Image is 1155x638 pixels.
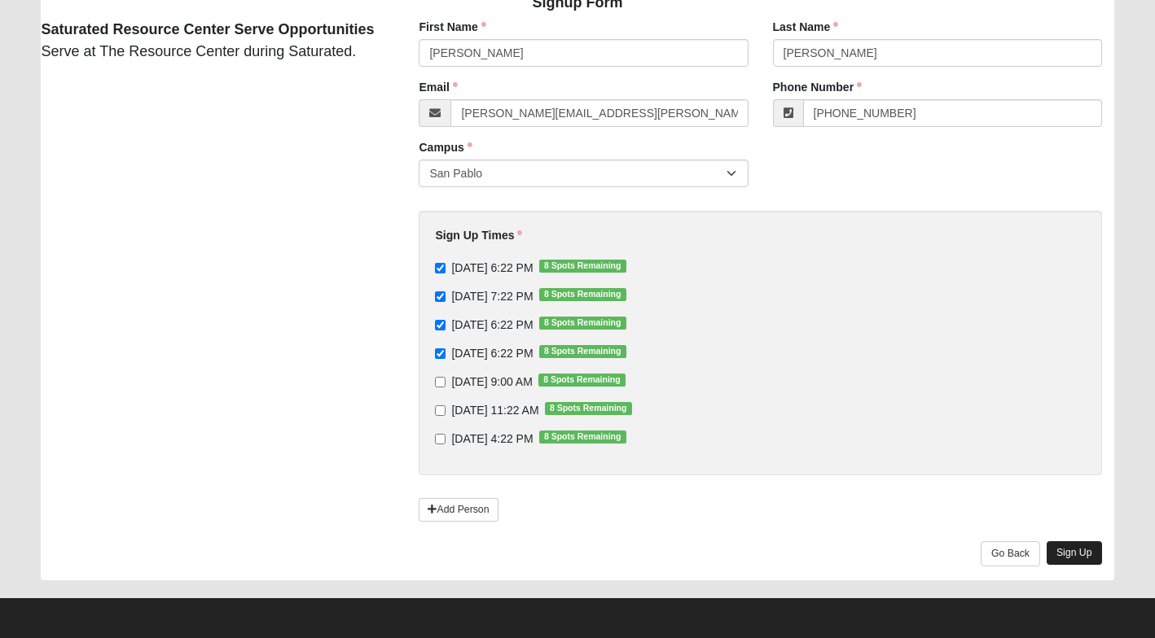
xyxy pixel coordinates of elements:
span: [DATE] 6:22 PM [451,347,533,360]
span: [DATE] 4:22 PM [451,432,533,445]
input: [DATE] 9:00 AM8 Spots Remaining [435,377,446,387]
span: [DATE] 7:22 PM [451,290,533,303]
input: [DATE] 7:22 PM8 Spots Remaining [435,291,446,302]
input: [DATE] 4:22 PM8 Spots Remaining [435,434,446,444]
span: 8 Spots Remaining [545,402,632,415]
span: 8 Spots Remaining [539,260,626,273]
input: [DATE] 6:22 PM8 Spots Remaining [435,320,446,330]
span: 8 Spots Remaining [539,345,626,358]
span: 8 Spots Remaining [538,374,626,387]
label: Last Name [773,19,839,35]
label: Email [419,79,457,95]
span: [DATE] 6:22 PM [451,318,533,331]
label: Phone Number [773,79,863,95]
label: Sign Up Times [435,227,522,243]
span: [DATE] 6:22 PM [451,261,533,274]
a: Go Back [981,541,1040,566]
label: Campus [419,139,472,155]
a: Sign Up [1047,541,1102,565]
input: [DATE] 6:22 PM8 Spots Remaining [435,348,446,359]
a: Add Person [419,498,498,522]
span: 8 Spots Remaining [539,317,626,330]
input: [DATE] 11:22 AM8 Spots Remaining [435,405,446,416]
input: [DATE] 6:22 PM8 Spots Remaining [435,263,446,273]
span: 8 Spots Remaining [539,430,626,444]
span: [DATE] 9:00 AM [451,375,532,388]
div: Serve at The Resource Center during Saturated. [29,19,394,63]
label: First Name [419,19,485,35]
span: [DATE] 11:22 AM [451,404,538,417]
span: 8 Spots Remaining [539,288,626,301]
strong: Saturated Resource Center Serve Opportunities [41,21,374,37]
